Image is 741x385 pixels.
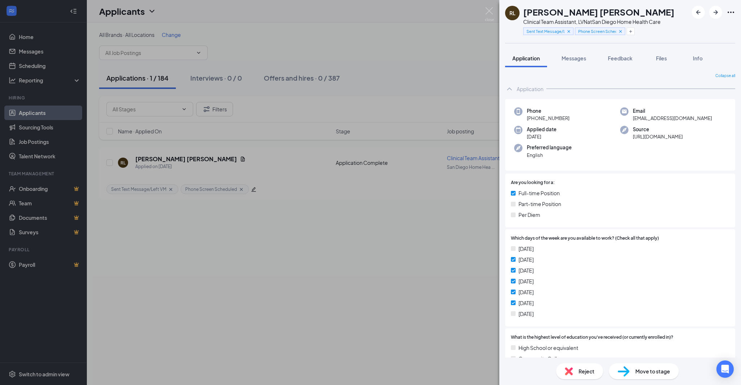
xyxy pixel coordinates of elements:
span: [PHONE_NUMBER] [527,115,569,122]
span: High School or equivalent [518,344,578,352]
span: [DATE] [527,133,556,140]
span: [DATE] [518,256,534,264]
svg: Plus [628,29,633,34]
span: Applied date [527,126,556,133]
div: Clinical Team Assistant, LVN at San Diego Home Health Care [523,18,674,25]
svg: Cross [566,29,571,34]
span: Preferred language [527,144,572,151]
span: [DATE] [518,245,534,253]
span: [DATE] [518,299,534,307]
svg: ArrowRight [711,8,720,17]
svg: ArrowLeftNew [694,8,703,17]
span: Email [633,107,712,115]
span: Per Diem [518,211,540,219]
span: Part-time Position [518,200,561,208]
h1: [PERSON_NAME] [PERSON_NAME] [523,6,674,18]
button: ArrowLeftNew [692,6,705,19]
span: Community College [518,355,567,363]
span: Feedback [608,55,632,61]
svg: Ellipses [727,8,735,17]
span: Which days of the week are you available to work? (Check all that apply) [511,235,659,242]
span: Messages [562,55,586,61]
span: Application [512,55,540,61]
span: [DATE] [518,266,534,274]
svg: Cross [618,29,623,34]
svg: ChevronUp [505,85,514,93]
button: Plus [627,27,635,35]
span: [EMAIL_ADDRESS][DOMAIN_NAME] [633,115,712,122]
span: English [527,151,572,159]
span: Source [633,126,683,133]
div: RL [509,9,516,17]
span: Phone [527,107,569,115]
span: Sent Text Message/Left VM [526,28,564,34]
button: ArrowRight [709,6,722,19]
span: Move to stage [635,367,670,375]
span: Files [656,55,667,61]
span: Collapse all [715,73,735,79]
div: Application [517,85,543,93]
span: [DATE] [518,288,534,296]
span: [DATE] [518,310,534,318]
span: Are you looking for a: [511,179,555,186]
span: [URL][DOMAIN_NAME] [633,133,683,140]
span: Phone Screen Scheduled [578,28,616,34]
span: Reject [579,367,594,375]
span: What is the highest level of education you've received (or currently enrolled in)? [511,334,673,341]
div: Open Intercom Messenger [716,360,734,378]
span: Full-time Position [518,189,560,197]
span: Info [693,55,703,61]
span: [DATE] [518,277,534,285]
